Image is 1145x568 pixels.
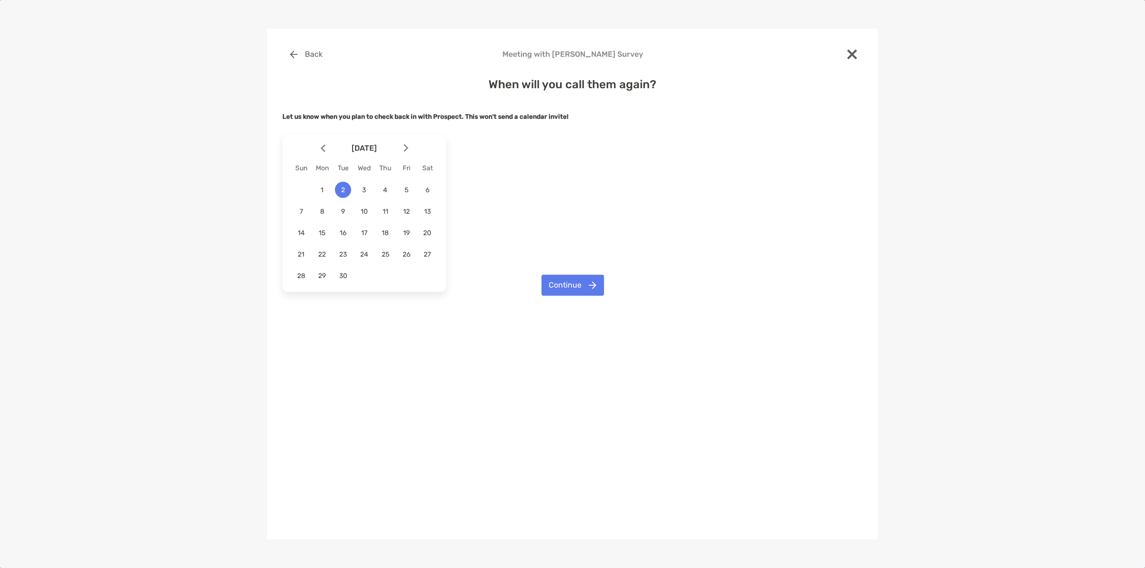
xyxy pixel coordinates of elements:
[290,51,298,58] img: button icon
[335,272,351,280] span: 30
[356,207,372,216] span: 10
[356,229,372,237] span: 17
[356,186,372,194] span: 3
[282,44,330,65] button: Back
[335,250,351,258] span: 23
[398,207,415,216] span: 12
[356,250,372,258] span: 24
[377,229,394,237] span: 18
[282,50,863,59] h4: Meeting with [PERSON_NAME] Survey
[375,164,396,172] div: Thu
[419,186,436,194] span: 6
[312,164,333,172] div: Mon
[465,113,569,120] strong: This won't send a calendar invite!
[335,207,351,216] span: 9
[354,164,375,172] div: Wed
[377,186,394,194] span: 4
[419,250,436,258] span: 27
[419,229,436,237] span: 20
[293,250,309,258] span: 21
[293,229,309,237] span: 14
[321,144,325,152] img: Arrow icon
[847,50,857,59] img: close modal
[398,229,415,237] span: 19
[589,281,596,289] img: button icon
[398,186,415,194] span: 5
[541,275,604,296] button: Continue
[335,229,351,237] span: 16
[335,186,351,194] span: 2
[291,164,312,172] div: Sun
[419,207,436,216] span: 13
[314,207,330,216] span: 8
[314,186,330,194] span: 1
[293,272,309,280] span: 28
[333,164,354,172] div: Tue
[377,207,394,216] span: 11
[314,272,330,280] span: 29
[377,250,394,258] span: 25
[417,164,438,172] div: Sat
[404,144,408,152] img: Arrow icon
[293,207,309,216] span: 7
[314,229,330,237] span: 15
[282,78,863,91] h4: When will you call them again?
[398,250,415,258] span: 26
[314,250,330,258] span: 22
[396,164,417,172] div: Fri
[327,144,402,153] span: [DATE]
[282,113,863,120] h5: Let us know when you plan to check back in with Prospect.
